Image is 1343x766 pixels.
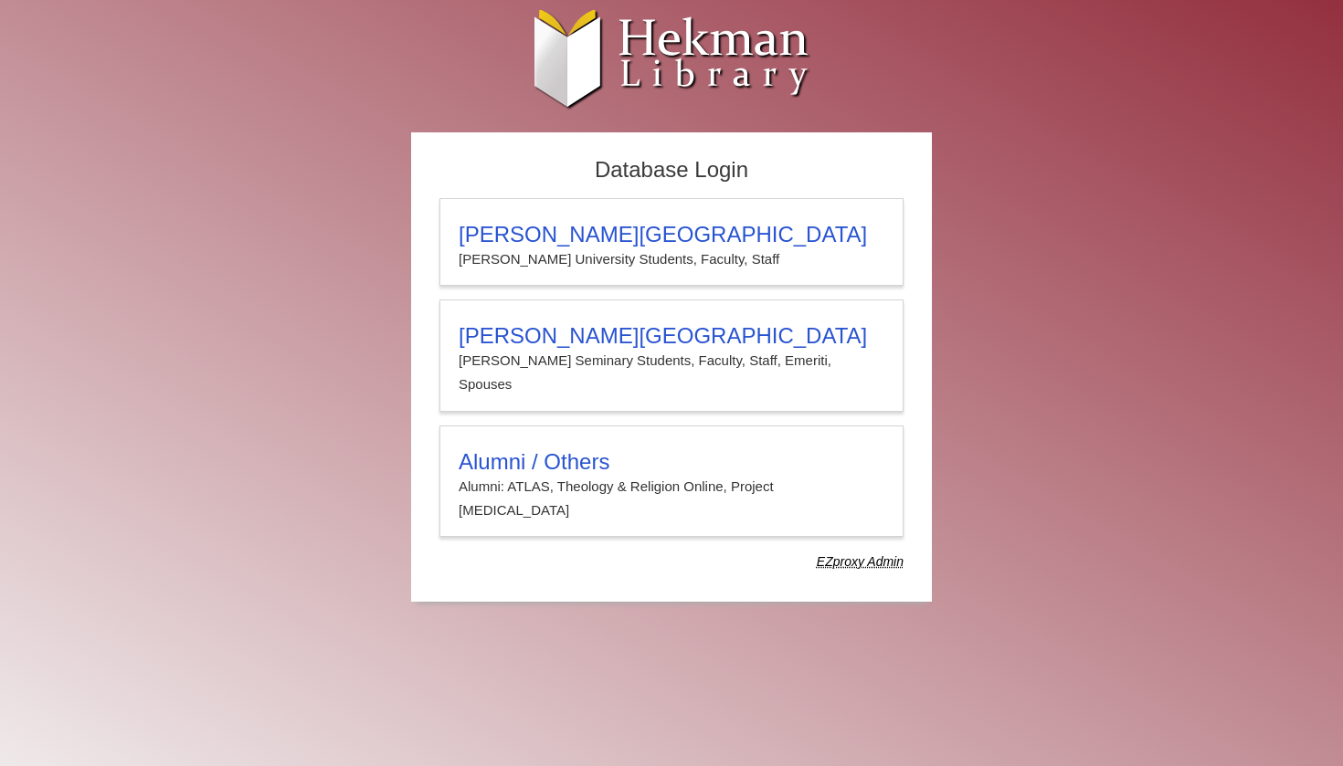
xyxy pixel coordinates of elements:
h2: Database Login [430,152,913,189]
p: [PERSON_NAME] Seminary Students, Faculty, Staff, Emeriti, Spouses [459,349,884,397]
dfn: Use Alumni login [817,554,904,569]
a: [PERSON_NAME][GEOGRAPHIC_DATA][PERSON_NAME] Seminary Students, Faculty, Staff, Emeriti, Spouses [439,299,904,412]
p: [PERSON_NAME] University Students, Faculty, Staff [459,247,884,271]
p: Alumni: ATLAS, Theology & Religion Online, Project [MEDICAL_DATA] [459,475,884,523]
a: [PERSON_NAME][GEOGRAPHIC_DATA][PERSON_NAME] University Students, Faculty, Staff [439,198,904,286]
summary: Alumni / OthersAlumni: ATLAS, Theology & Religion Online, Project [MEDICAL_DATA] [459,449,884,523]
h3: [PERSON_NAME][GEOGRAPHIC_DATA] [459,222,884,247]
h3: Alumni / Others [459,449,884,475]
h3: [PERSON_NAME][GEOGRAPHIC_DATA] [459,323,884,349]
